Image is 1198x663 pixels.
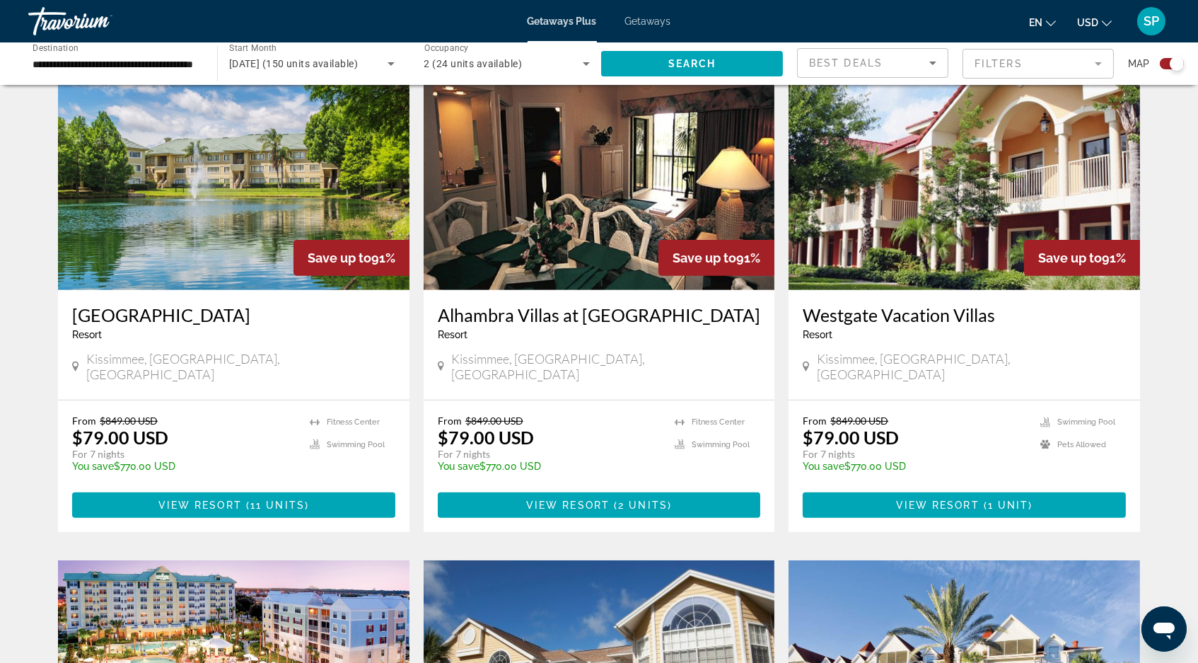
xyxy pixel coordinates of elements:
span: en [1029,17,1042,28]
span: $849.00 USD [100,415,158,427]
span: Swimming Pool [692,440,750,449]
span: $849.00 USD [830,415,888,427]
a: [GEOGRAPHIC_DATA] [72,304,395,325]
p: $770.00 USD [438,461,661,472]
img: 0899E01L.jpg [789,64,1140,290]
button: Change language [1029,12,1056,33]
p: $79.00 USD [803,427,899,448]
a: Getaways [625,16,671,27]
p: $79.00 USD [438,427,534,448]
span: Start Month [229,44,277,54]
span: Search [668,58,716,69]
span: Swimming Pool [327,440,385,449]
iframe: Button to launch messaging window [1141,606,1187,652]
a: Travorium [28,3,170,40]
span: Map [1128,54,1149,74]
button: Search [601,51,783,76]
span: Best Deals [809,57,883,69]
span: Kissimmee, [GEOGRAPHIC_DATA], [GEOGRAPHIC_DATA] [86,351,395,382]
span: Resort [803,329,832,340]
div: 91% [293,240,409,276]
span: Occupancy [424,44,469,54]
span: Swimming Pool [1057,417,1115,427]
span: [DATE] (150 units available) [229,58,358,69]
span: Save up to [1038,250,1102,265]
a: Alhambra Villas at [GEOGRAPHIC_DATA] [438,304,761,325]
p: For 7 nights [803,448,1026,461]
span: Save up to [673,250,736,265]
span: Fitness Center [692,417,745,427]
span: View Resort [896,500,979,511]
span: 11 units [250,500,305,511]
span: SP [1144,14,1159,28]
span: View Resort [526,500,610,511]
span: ( ) [979,500,1033,511]
a: Getaways Plus [528,16,597,27]
span: From [438,415,462,427]
p: $770.00 USD [803,461,1026,472]
span: Kissimmee, [GEOGRAPHIC_DATA], [GEOGRAPHIC_DATA] [817,351,1126,382]
span: Fitness Center [327,417,380,427]
p: For 7 nights [72,448,296,461]
img: 4036I01X.jpg [424,64,775,290]
span: 2 units [618,500,668,511]
span: From [803,415,827,427]
span: ( ) [242,500,309,511]
img: 2610E01X.jpg [58,64,409,290]
p: For 7 nights [438,448,661,461]
div: 91% [1024,240,1140,276]
span: From [72,415,96,427]
div: 91% [658,240,774,276]
button: View Resort(2 units) [438,492,761,518]
span: Resort [438,329,467,340]
span: Kissimmee, [GEOGRAPHIC_DATA], [GEOGRAPHIC_DATA] [451,351,760,382]
span: Pets Allowed [1057,440,1106,449]
span: $849.00 USD [465,415,523,427]
span: Resort [72,329,102,340]
span: ( ) [610,500,672,511]
button: Change currency [1077,12,1112,33]
button: Filter [963,48,1114,79]
span: 2 (24 units available) [424,58,523,69]
span: You save [803,461,844,472]
span: Destination [33,43,78,53]
p: $770.00 USD [72,461,296,472]
mat-select: Sort by [809,54,936,71]
button: User Menu [1133,6,1170,36]
span: Save up to [308,250,371,265]
button: View Resort(11 units) [72,492,395,518]
a: Westgate Vacation Villas [803,304,1126,325]
span: You save [72,461,114,472]
p: $79.00 USD [72,427,168,448]
span: View Resort [158,500,242,511]
span: USD [1077,17,1098,28]
button: View Resort(1 unit) [803,492,1126,518]
span: 1 unit [988,500,1029,511]
span: You save [438,461,479,472]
